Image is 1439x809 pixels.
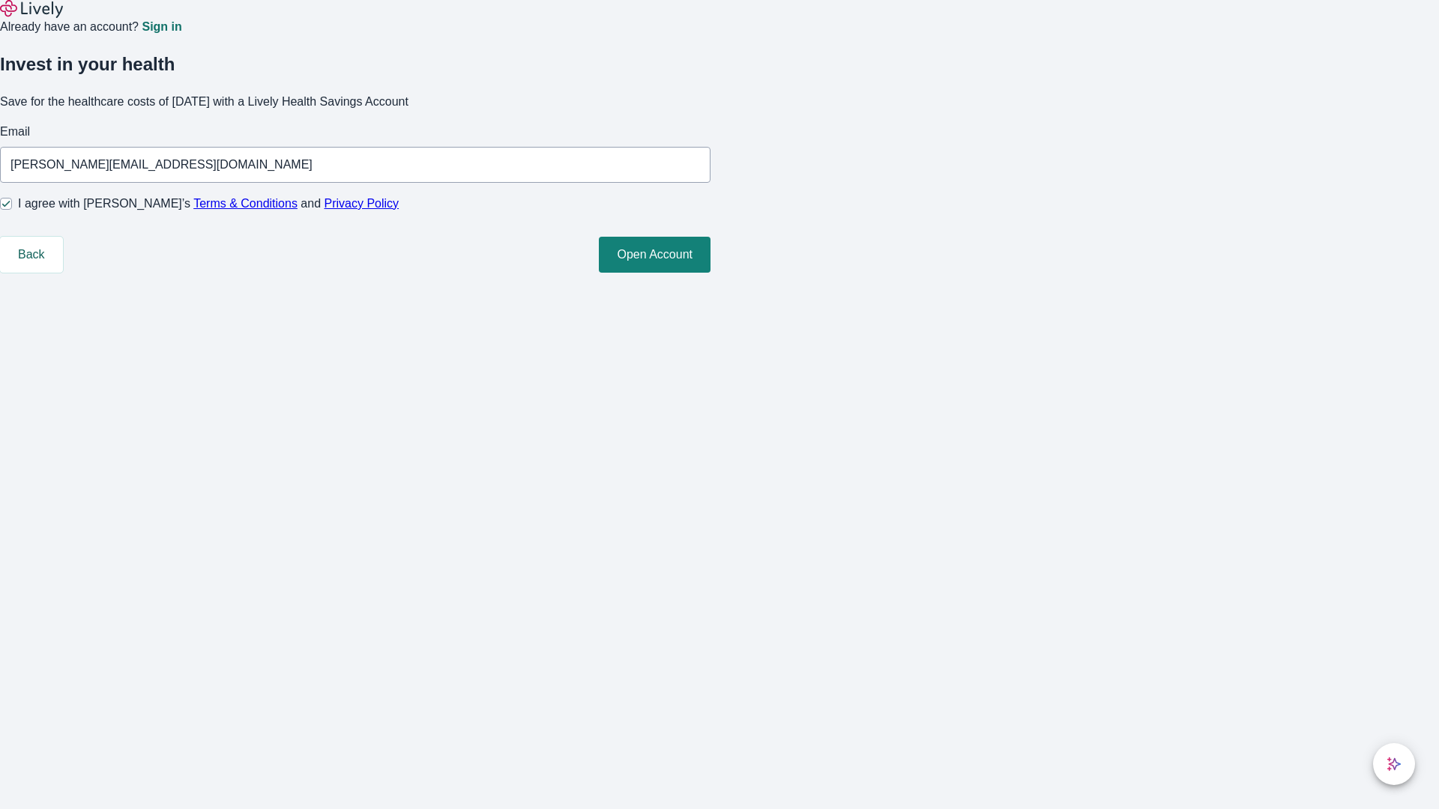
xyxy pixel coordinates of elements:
button: Open Account [599,237,711,273]
a: Terms & Conditions [193,197,298,210]
a: Sign in [142,21,181,33]
svg: Lively AI Assistant [1387,757,1402,772]
a: Privacy Policy [325,197,399,210]
span: I agree with [PERSON_NAME]’s and [18,195,399,213]
button: chat [1373,743,1415,785]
